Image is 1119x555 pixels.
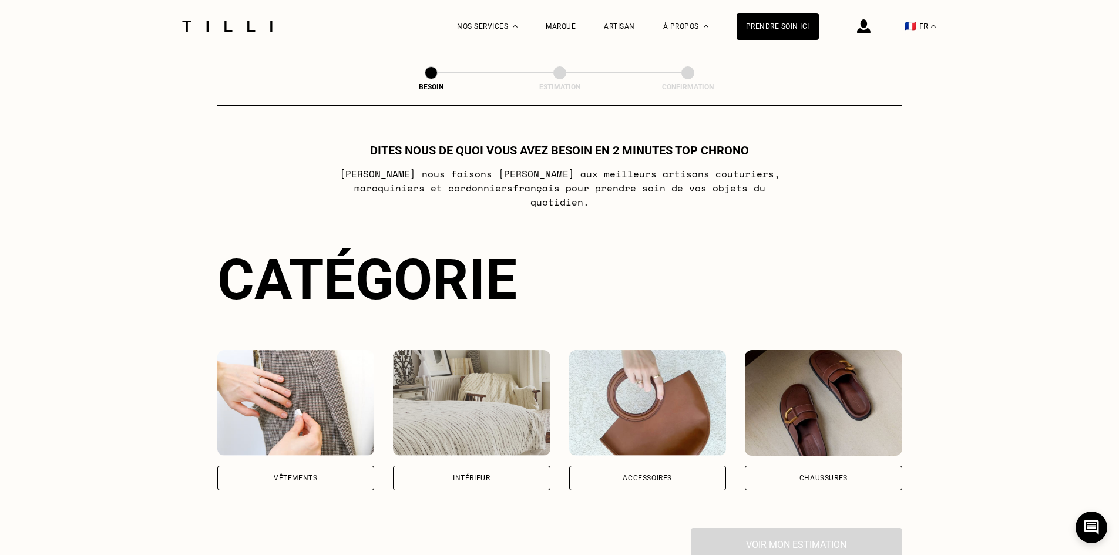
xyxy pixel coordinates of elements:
div: Intérieur [453,475,490,482]
img: menu déroulant [931,25,936,28]
div: Chaussures [799,475,848,482]
div: Vêtements [274,475,317,482]
img: Chaussures [745,350,902,456]
div: Confirmation [629,83,747,91]
div: Accessoires [623,475,672,482]
h1: Dites nous de quoi vous avez besoin en 2 minutes top chrono [370,143,749,157]
img: icône connexion [857,19,871,33]
p: [PERSON_NAME] nous faisons [PERSON_NAME] aux meilleurs artisans couturiers , maroquiniers et cord... [327,167,792,209]
img: Vêtements [217,350,375,456]
img: Accessoires [569,350,727,456]
div: Catégorie [217,247,902,312]
img: Intérieur [393,350,550,456]
div: Estimation [501,83,619,91]
a: Prendre soin ici [737,13,819,40]
a: Marque [546,22,576,31]
a: Artisan [604,22,635,31]
div: Besoin [372,83,490,91]
span: 🇫🇷 [905,21,916,32]
img: Menu déroulant à propos [704,25,708,28]
img: Logo du service de couturière Tilli [178,21,277,32]
img: Menu déroulant [513,25,518,28]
